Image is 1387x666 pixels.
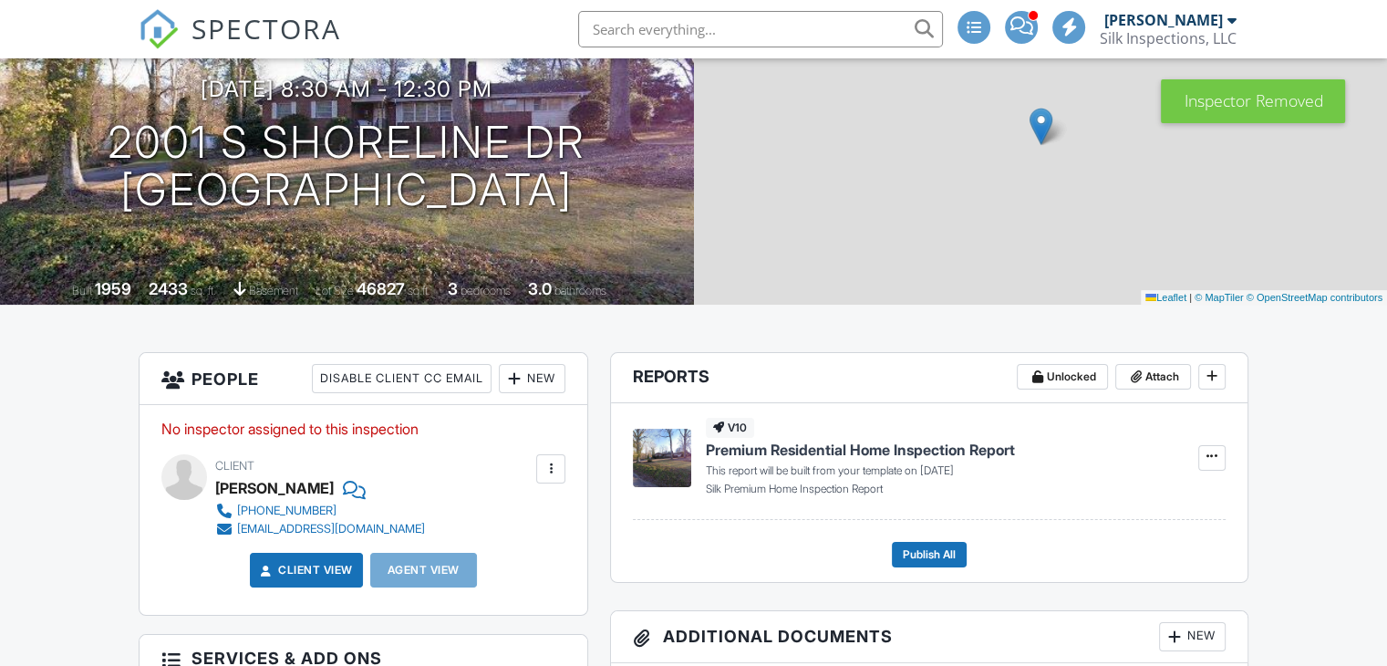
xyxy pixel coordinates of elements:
[215,520,425,538] a: [EMAIL_ADDRESS][DOMAIN_NAME]
[95,279,131,298] div: 1959
[448,279,458,298] div: 3
[611,611,1247,663] h3: Additional Documents
[461,284,511,297] span: bedrooms
[237,522,425,536] div: [EMAIL_ADDRESS][DOMAIN_NAME]
[554,284,606,297] span: bathrooms
[149,279,188,298] div: 2433
[1100,29,1237,47] div: Silk Inspections, LLC
[191,284,216,297] span: sq. ft.
[1189,292,1192,303] span: |
[215,459,254,473] span: Client
[1030,108,1052,145] img: Marker
[1195,292,1244,303] a: © MapTiler
[1159,622,1226,651] div: New
[357,279,405,298] div: 46827
[108,119,585,215] h1: 2001 S Shoreline Dr [GEOGRAPHIC_DATA]
[528,279,552,298] div: 3.0
[215,474,334,502] div: [PERSON_NAME]
[139,25,341,63] a: SPECTORA
[1247,292,1382,303] a: © OpenStreetMap contributors
[215,502,425,520] a: [PHONE_NUMBER]
[249,284,298,297] span: basement
[72,284,92,297] span: Built
[161,419,565,439] p: No inspector assigned to this inspection
[408,284,430,297] span: sq.ft.
[316,284,354,297] span: Lot Size
[578,11,943,47] input: Search everything...
[237,504,336,518] div: [PHONE_NUMBER]
[1145,292,1186,303] a: Leaflet
[1104,11,1223,29] div: [PERSON_NAME]
[1161,79,1345,123] div: Inspector Removed
[312,364,492,393] div: Disable Client CC Email
[140,353,587,405] h3: People
[201,77,492,101] h3: [DATE] 8:30 am - 12:30 pm
[256,561,353,579] a: Client View
[191,9,341,47] span: SPECTORA
[499,364,565,393] div: New
[139,9,179,49] img: The Best Home Inspection Software - Spectora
